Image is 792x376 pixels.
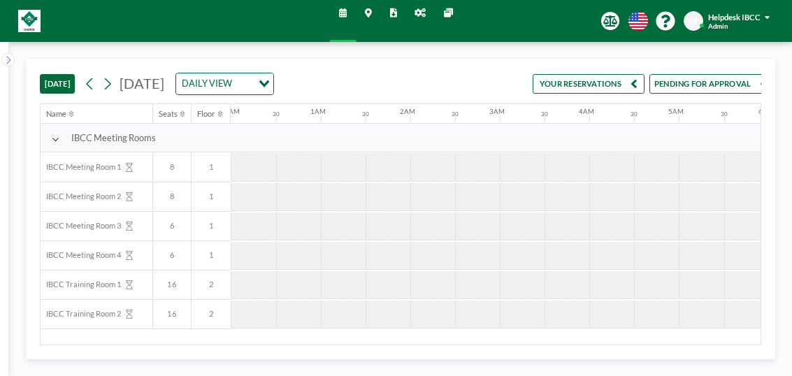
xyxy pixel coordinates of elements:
span: [DATE] [120,75,164,92]
span: 1 [192,250,231,260]
span: 16 [153,280,191,289]
div: 6AM [758,108,774,116]
span: 8 [153,162,191,172]
div: Seats [159,109,178,119]
div: 30 [362,110,369,117]
span: DAILY VIEW [179,76,233,91]
div: 30 [541,110,548,117]
span: 2 [192,280,231,289]
span: IBCC Training Room 1 [41,280,122,289]
span: 6 [153,221,191,231]
div: Floor [197,109,215,119]
div: 30 [273,110,280,117]
button: [DATE] [40,74,75,94]
span: Admin [708,22,728,31]
span: IBCC Meeting Room 3 [41,221,122,231]
div: 3AM [489,108,505,116]
div: 5AM [668,108,684,116]
span: IBCC Meeting Room 1 [41,162,122,172]
div: Search for option [176,73,273,94]
div: 30 [631,110,638,117]
span: 1 [192,191,231,201]
span: 16 [153,309,191,319]
div: 30 [721,110,728,117]
div: 2AM [400,108,415,116]
span: 1 [192,162,231,172]
div: 30 [452,110,459,117]
span: IBCC Meeting Rooms [71,132,156,143]
div: 1AM [310,108,326,116]
input: Search for option [236,76,250,91]
img: organization-logo [18,10,41,32]
span: IBCC Meeting Room 2 [41,191,122,201]
span: IBCC Training Room 2 [41,309,122,319]
button: PENDING FOR APPROVAL [649,74,772,94]
span: Helpdesk IBCC [708,13,761,22]
div: Name [46,109,66,119]
span: HI [689,16,698,26]
span: IBCC Meeting Room 4 [41,250,122,260]
span: 8 [153,191,191,201]
span: 1 [192,221,231,231]
span: 6 [153,250,191,260]
div: 4AM [579,108,594,116]
button: YOUR RESERVATIONS [533,74,645,94]
span: 2 [192,309,231,319]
